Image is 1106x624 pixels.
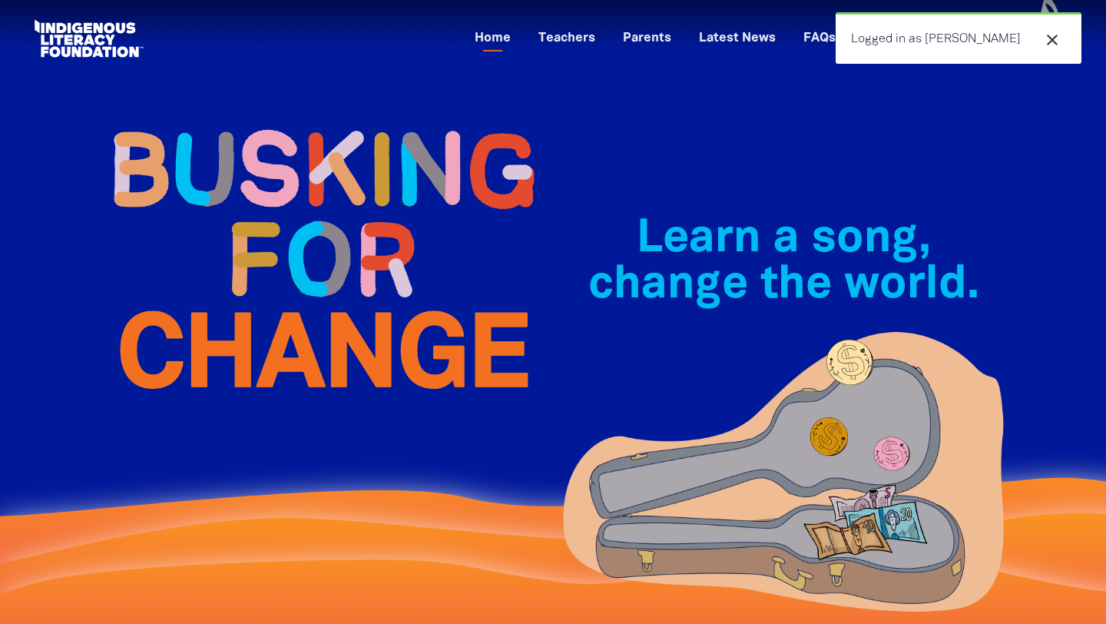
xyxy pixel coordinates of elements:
[836,12,1081,64] div: Logged in as [PERSON_NAME]
[794,26,845,51] a: FAQs
[588,218,979,307] span: Learn a song, change the world.
[465,26,520,51] a: Home
[690,26,785,51] a: Latest News
[614,26,680,51] a: Parents
[529,26,604,51] a: Teachers
[1043,31,1061,49] i: close
[1038,30,1066,50] button: close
